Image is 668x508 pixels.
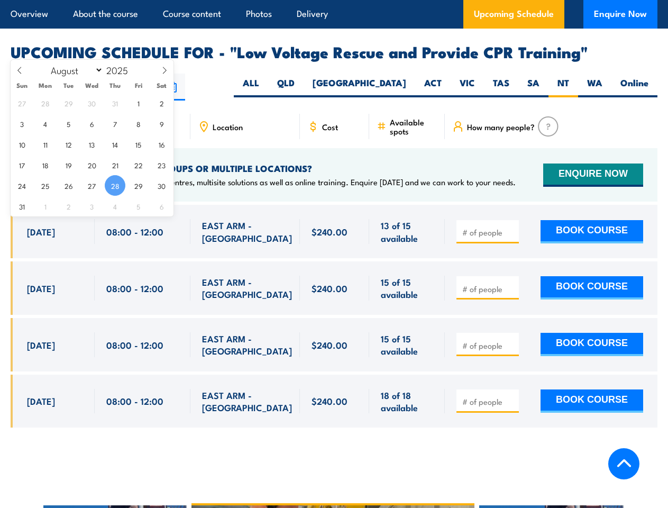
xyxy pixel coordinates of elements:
span: $240.00 [312,395,347,407]
span: 08:00 - 12:00 [106,282,163,294]
span: $240.00 [312,225,347,238]
span: August 25, 2025 [35,175,56,196]
span: [DATE] [27,225,55,238]
p: We offer onsite training, training at our centres, multisite solutions as well as online training... [27,177,516,187]
span: August 20, 2025 [81,155,102,175]
input: Year [103,63,138,76]
span: July 29, 2025 [58,93,79,113]
span: August 31, 2025 [12,196,32,216]
button: BOOK COURSE [541,333,643,356]
label: [GEOGRAPHIC_DATA] [304,77,415,97]
span: September 1, 2025 [35,196,56,216]
span: September 2, 2025 [58,196,79,216]
span: August 10, 2025 [12,134,32,155]
span: How many people? [467,122,535,131]
button: ENQUIRE NOW [543,164,643,187]
span: August 17, 2025 [12,155,32,175]
span: $240.00 [312,339,347,351]
span: Mon [34,82,57,89]
span: August 12, 2025 [58,134,79,155]
span: September 4, 2025 [105,196,125,216]
label: Online [611,77,657,97]
h4: NEED TRAINING FOR LARGER GROUPS OR MULTIPLE LOCATIONS? [27,162,516,174]
span: August 22, 2025 [128,155,149,175]
button: BOOK COURSE [541,276,643,300]
span: [DATE] [27,282,55,294]
span: Thu [104,82,127,89]
label: QLD [268,77,304,97]
span: August 26, 2025 [58,175,79,196]
span: August 9, 2025 [151,113,172,134]
span: September 5, 2025 [128,196,149,216]
label: VIC [451,77,484,97]
span: August 24, 2025 [12,175,32,196]
span: Fri [127,82,150,89]
span: 13 of 15 available [381,219,433,244]
span: [DATE] [27,395,55,407]
span: August 21, 2025 [105,155,125,175]
input: # of people [462,396,515,407]
label: ALL [234,77,268,97]
span: September 3, 2025 [81,196,102,216]
span: Location [213,122,243,131]
span: 15 of 15 available [381,276,433,301]
span: August 30, 2025 [151,175,172,196]
span: EAST ARM - [GEOGRAPHIC_DATA] [202,276,292,301]
span: August 15, 2025 [128,134,149,155]
span: Available spots [390,117,437,135]
span: $240.00 [312,282,347,294]
span: August 2, 2025 [151,93,172,113]
span: August 14, 2025 [105,134,125,155]
input: # of people [462,284,515,294]
span: August 1, 2025 [128,93,149,113]
span: July 30, 2025 [81,93,102,113]
label: ACT [415,77,451,97]
span: August 11, 2025 [35,134,56,155]
span: July 27, 2025 [12,93,32,113]
span: Sat [150,82,173,89]
span: Wed [80,82,104,89]
span: EAST ARM - [GEOGRAPHIC_DATA] [202,389,292,414]
span: August 19, 2025 [58,155,79,175]
span: August 18, 2025 [35,155,56,175]
span: July 28, 2025 [35,93,56,113]
span: 18 of 18 available [381,389,433,414]
span: EAST ARM - [GEOGRAPHIC_DATA] [202,219,292,244]
span: 08:00 - 12:00 [106,339,163,351]
button: BOOK COURSE [541,389,643,413]
span: Tue [57,82,80,89]
span: EAST ARM - [GEOGRAPHIC_DATA] [202,332,292,357]
label: SA [518,77,548,97]
span: August 3, 2025 [12,113,32,134]
span: August 4, 2025 [35,113,56,134]
span: August 6, 2025 [81,113,102,134]
input: # of people [462,227,515,238]
span: September 6, 2025 [151,196,172,216]
span: July 31, 2025 [105,93,125,113]
span: August 8, 2025 [128,113,149,134]
span: 08:00 - 12:00 [106,395,163,407]
label: WA [578,77,611,97]
span: August 7, 2025 [105,113,125,134]
span: August 28, 2025 [105,175,125,196]
span: [DATE] [27,339,55,351]
span: August 13, 2025 [81,134,102,155]
span: Cost [322,122,338,131]
label: NT [548,77,578,97]
span: August 23, 2025 [151,155,172,175]
span: 08:00 - 12:00 [106,225,163,238]
span: August 16, 2025 [151,134,172,155]
span: August 27, 2025 [81,175,102,196]
span: Sun [11,82,34,89]
span: August 5, 2025 [58,113,79,134]
select: Month [46,63,104,77]
button: BOOK COURSE [541,220,643,243]
span: 15 of 15 available [381,332,433,357]
span: August 29, 2025 [128,175,149,196]
h2: UPCOMING SCHEDULE FOR - "Low Voltage Rescue and Provide CPR Training" [11,44,657,58]
input: # of people [462,340,515,351]
label: TAS [484,77,518,97]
